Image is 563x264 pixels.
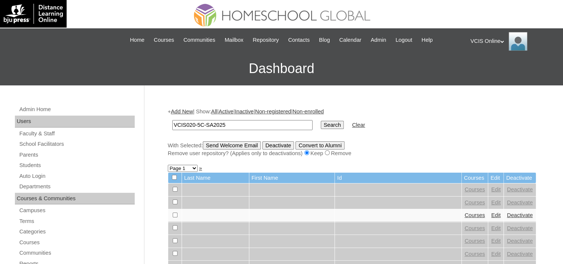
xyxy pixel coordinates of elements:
td: Id [335,173,461,183]
a: » [199,165,202,171]
a: Help [418,36,436,44]
a: Calendar [336,36,365,44]
a: Edit [491,238,500,244]
a: Students [19,161,135,170]
a: Courses [465,199,485,205]
a: Deactivate [507,225,532,231]
span: Help [422,36,433,44]
input: Search [172,120,313,130]
a: Courses [465,238,485,244]
a: Repository [249,36,282,44]
a: Deactivate [507,212,532,218]
td: Deactivate [504,173,535,183]
div: Users [15,116,135,128]
a: Faculty & Staff [19,129,135,138]
a: All [211,109,217,114]
span: Communities [183,36,215,44]
a: Courses [19,238,135,247]
a: Deactivate [507,186,532,192]
input: Search [321,121,344,129]
span: Courses [154,36,174,44]
a: Courses [465,225,485,231]
span: Home [130,36,144,44]
a: Home [126,36,148,44]
a: Courses [465,251,485,257]
td: Last Name [182,173,249,183]
div: Courses & Communities [15,193,135,205]
a: School Facilitators [19,139,135,149]
a: Add New [171,109,193,114]
img: VCIS Online Admin [509,32,527,51]
a: Parents [19,150,135,160]
div: Remove user repository? (Applies only to deactivations) Keep Remove [168,150,536,157]
a: Active [218,109,233,114]
a: Terms [19,217,135,226]
span: Admin [371,36,386,44]
div: VCIS Online [470,32,556,51]
a: Deactivate [507,251,532,257]
a: Clear [352,122,365,128]
a: Contacts [284,36,313,44]
a: Campuses [19,206,135,215]
a: Admin [367,36,390,44]
a: Auto Login [19,172,135,181]
a: Logout [392,36,416,44]
a: Courses [150,36,178,44]
a: Mailbox [221,36,247,44]
a: Edit [491,212,500,218]
a: Edit [491,186,500,192]
td: First Name [249,173,335,183]
input: Send Welcome Email [203,141,261,150]
img: logo-white.png [4,4,63,24]
span: Mailbox [225,36,244,44]
a: Edit [491,251,500,257]
a: Communities [180,36,219,44]
span: Blog [319,36,330,44]
div: + | Show: | | | | [168,108,536,157]
span: Logout [396,36,412,44]
a: Admin Home [19,105,135,114]
a: Non-enrolled [292,109,324,114]
span: Repository [253,36,279,44]
a: Non-registered [255,109,291,114]
a: Courses [465,186,485,192]
input: Convert to Alumni [295,141,345,150]
div: With Selected: [168,141,536,157]
a: Courses [465,212,485,218]
a: Categories [19,227,135,236]
span: Calendar [339,36,361,44]
a: Inactive [235,109,254,114]
a: Blog [315,36,333,44]
h3: Dashboard [4,52,559,85]
span: Contacts [288,36,310,44]
a: Communities [19,248,135,258]
a: Deactivate [507,238,532,244]
input: Deactivate [262,141,294,150]
a: Edit [491,199,500,205]
td: Courses [462,173,488,183]
td: Edit [488,173,503,183]
a: Edit [491,225,500,231]
a: Departments [19,182,135,191]
a: Deactivate [507,199,532,205]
